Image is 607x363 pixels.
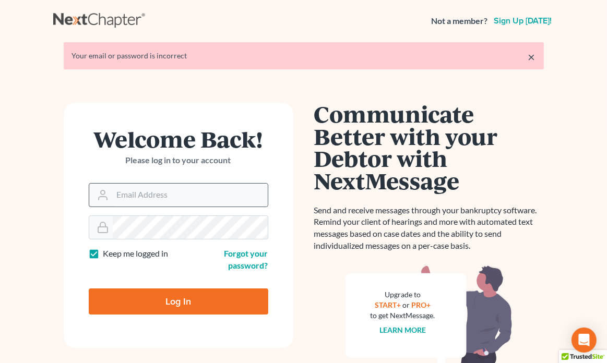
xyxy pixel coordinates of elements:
[89,128,268,150] h1: Welcome Back!
[72,51,535,61] div: Your email or password is incorrect
[103,248,169,260] label: Keep me logged in
[371,289,435,300] div: Upgrade to
[432,15,488,27] strong: Not a member?
[572,328,597,353] div: Open Intercom Messenger
[89,288,268,314] input: Log In
[528,51,535,63] a: ×
[379,325,426,334] a: Learn more
[402,300,410,309] span: or
[314,204,544,252] p: Send and receive messages through your bankruptcy software. Remind your client of hearings and mo...
[113,184,268,207] input: Email Address
[371,310,435,321] div: to get NextMessage.
[492,17,554,25] a: Sign up [DATE]!
[314,103,544,192] h1: Communicate Better with your Debtor with NextMessage
[411,300,431,309] a: PRO+
[89,154,268,166] p: Please log in to your account
[224,248,268,270] a: Forgot your password?
[375,300,401,309] a: START+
